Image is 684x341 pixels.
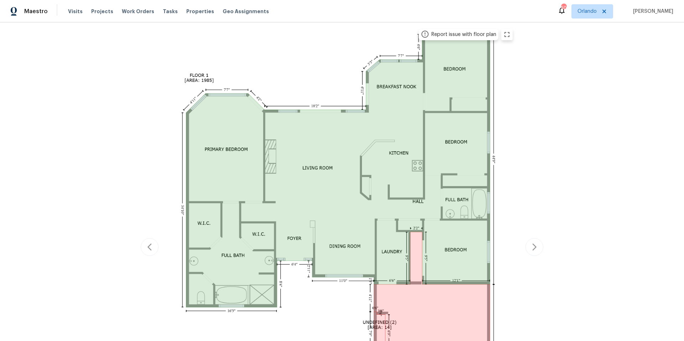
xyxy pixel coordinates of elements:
[431,31,496,38] div: Report issue with floor plan
[501,29,513,40] button: zoom in
[561,4,566,11] div: 50
[577,8,597,15] span: Orlando
[186,8,214,15] span: Properties
[630,8,673,15] span: [PERSON_NAME]
[68,8,83,15] span: Visits
[163,9,178,14] span: Tasks
[24,8,48,15] span: Maestro
[91,8,113,15] span: Projects
[122,8,154,15] span: Work Orders
[223,8,269,15] span: Geo Assignments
